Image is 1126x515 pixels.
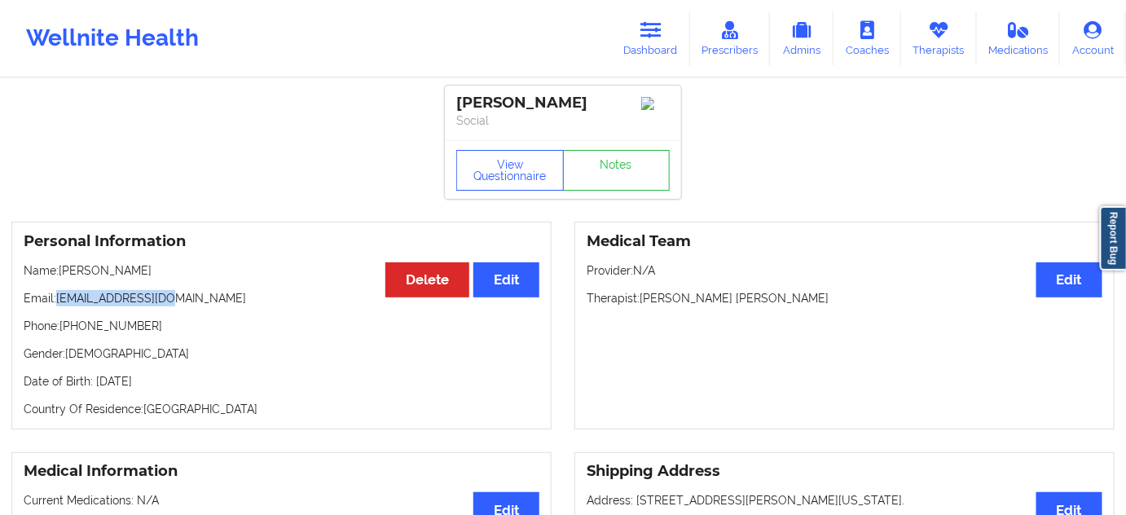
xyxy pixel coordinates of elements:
button: Edit [473,262,539,297]
div: [PERSON_NAME] [456,94,670,112]
a: Admins [770,11,834,65]
p: Address: [STREET_ADDRESS][PERSON_NAME][US_STATE]. [587,492,1102,508]
p: Social [456,112,670,129]
h3: Medical Team [587,232,1102,251]
a: Therapists [901,11,977,65]
p: Therapist: [PERSON_NAME] [PERSON_NAME] [587,290,1102,306]
p: Gender: [DEMOGRAPHIC_DATA] [24,346,539,362]
p: Email: [EMAIL_ADDRESS][DOMAIN_NAME] [24,290,539,306]
a: Report Bug [1100,206,1126,271]
p: Provider: N/A [587,262,1102,279]
a: Account [1060,11,1126,65]
p: Current Medications: N/A [24,492,539,508]
a: Dashboard [612,11,690,65]
button: Edit [1036,262,1102,297]
h3: Shipping Address [587,462,1102,481]
a: Coaches [834,11,901,65]
p: Name: [PERSON_NAME] [24,262,539,279]
button: View Questionnaire [456,150,564,191]
a: Medications [977,11,1061,65]
h3: Personal Information [24,232,539,251]
a: Prescribers [690,11,771,65]
a: Notes [563,150,671,191]
img: Image%2Fplaceholer-image.png [641,97,670,110]
button: Delete [385,262,469,297]
p: Phone: [PHONE_NUMBER] [24,318,539,334]
p: Date of Birth: [DATE] [24,373,539,390]
p: Country Of Residence: [GEOGRAPHIC_DATA] [24,401,539,417]
h3: Medical Information [24,462,539,481]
